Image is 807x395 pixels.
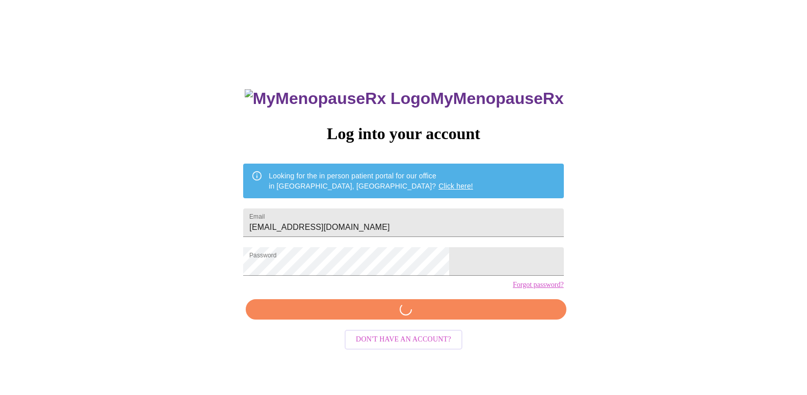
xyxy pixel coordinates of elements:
a: Don't have an account? [342,334,465,343]
a: Click here! [438,182,473,190]
h3: Log into your account [243,124,563,143]
h3: MyMenopauseRx [245,89,564,108]
a: Forgot password? [513,281,564,289]
span: Don't have an account? [356,333,451,346]
img: MyMenopauseRx Logo [245,89,430,108]
div: Looking for the in person patient portal for our office in [GEOGRAPHIC_DATA], [GEOGRAPHIC_DATA]? [269,167,473,195]
button: Don't have an account? [345,330,462,350]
